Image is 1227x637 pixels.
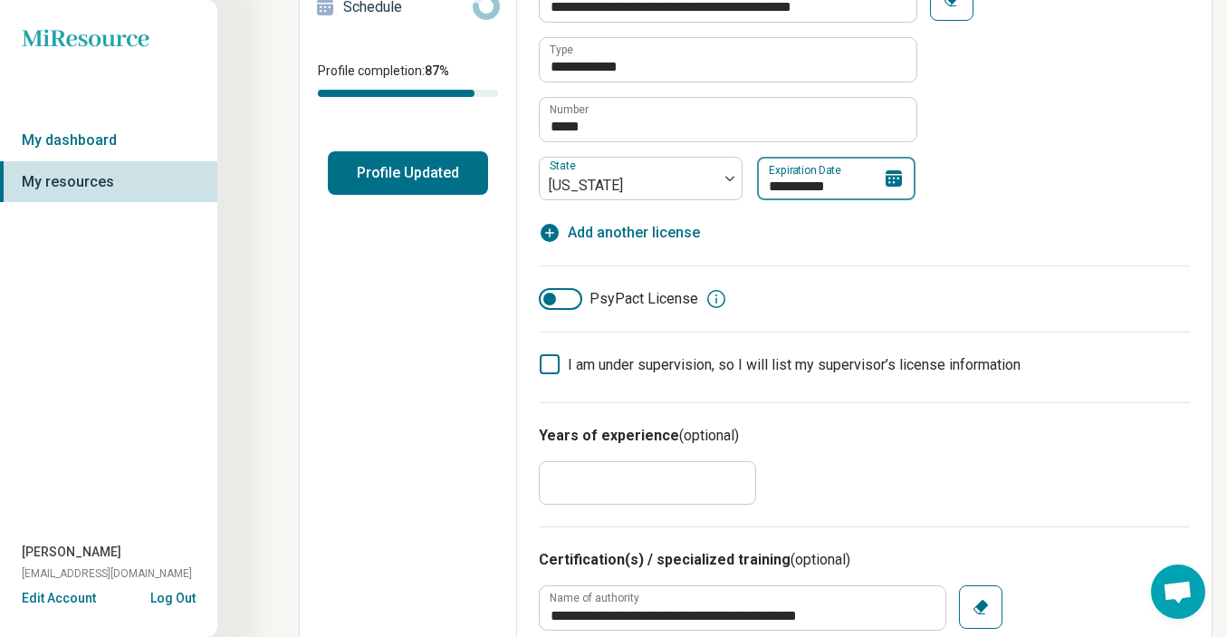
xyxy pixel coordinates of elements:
span: Add another license [568,222,700,244]
label: Name of authority [550,593,639,603]
button: Add another license [539,222,700,244]
h3: Years of experience [539,425,1190,447]
span: [PERSON_NAME] [22,543,121,562]
label: PsyPact License [539,288,698,310]
span: I am under supervision, so I will list my supervisor’s license information [568,356,1021,373]
label: Number [550,104,589,115]
span: [EMAIL_ADDRESS][DOMAIN_NAME] [22,565,192,582]
div: Profile completion [318,90,498,97]
span: (optional) [679,427,739,444]
div: Profile completion: [300,51,516,108]
label: State [550,159,580,172]
span: (optional) [791,551,850,568]
input: credential.licenses.0.name [540,38,916,82]
button: Edit Account [22,589,96,608]
h3: Certification(s) / specialized training [539,549,1190,571]
span: 87 % [425,63,449,78]
button: Profile Updated [328,151,488,195]
button: Log Out [150,589,196,603]
label: Type [550,44,573,55]
div: Open chat [1151,565,1205,619]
